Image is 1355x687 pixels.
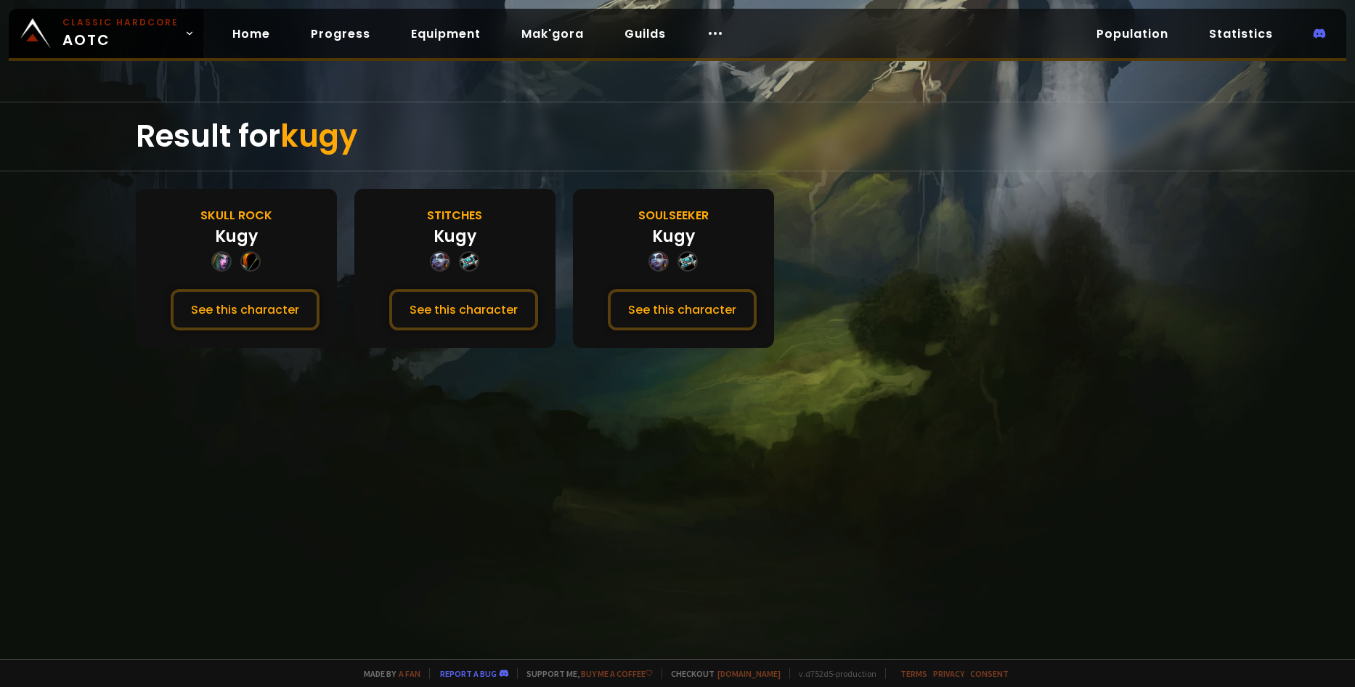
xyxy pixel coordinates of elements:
a: Population [1085,19,1180,49]
span: Support me, [517,668,653,679]
span: Made by [355,668,420,679]
a: Mak'gora [510,19,595,49]
a: Terms [900,668,927,679]
button: See this character [608,289,757,330]
span: kugy [280,115,357,158]
span: v. d752d5 - production [789,668,876,679]
div: Skull Rock [200,206,272,224]
a: Buy me a coffee [581,668,653,679]
div: Soulseeker [638,206,709,224]
span: Checkout [662,668,781,679]
div: Result for [136,102,1220,171]
div: Kugy [652,224,695,248]
span: AOTC [62,16,179,51]
a: Progress [299,19,382,49]
button: See this character [171,289,320,330]
a: Consent [970,668,1009,679]
div: Stitches [427,206,482,224]
small: Classic Hardcore [62,16,179,29]
button: See this character [389,289,538,330]
a: a fan [399,668,420,679]
a: Statistics [1197,19,1285,49]
a: Equipment [399,19,492,49]
a: Privacy [933,668,964,679]
div: Kugy [434,224,476,248]
a: Guilds [613,19,677,49]
a: Home [221,19,282,49]
div: Kugy [215,224,258,248]
a: Report a bug [440,668,497,679]
a: [DOMAIN_NAME] [717,668,781,679]
a: Classic HardcoreAOTC [9,9,203,58]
